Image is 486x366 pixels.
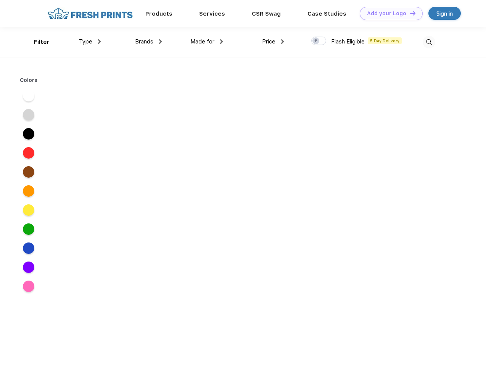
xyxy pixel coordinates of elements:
div: Colors [14,76,43,84]
img: dropdown.png [220,39,223,44]
div: Sign in [436,9,453,18]
span: Made for [190,38,214,45]
a: Products [145,10,172,17]
img: DT [410,11,415,15]
img: fo%20logo%202.webp [45,7,135,20]
div: Add your Logo [367,10,406,17]
img: desktop_search.svg [423,36,435,48]
span: Flash Eligible [331,38,365,45]
div: Filter [34,38,50,47]
span: Type [79,38,92,45]
img: dropdown.png [159,39,162,44]
img: dropdown.png [281,39,284,44]
img: dropdown.png [98,39,101,44]
span: Price [262,38,275,45]
span: 5 Day Delivery [368,37,402,44]
span: Brands [135,38,153,45]
a: Sign in [428,7,461,20]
